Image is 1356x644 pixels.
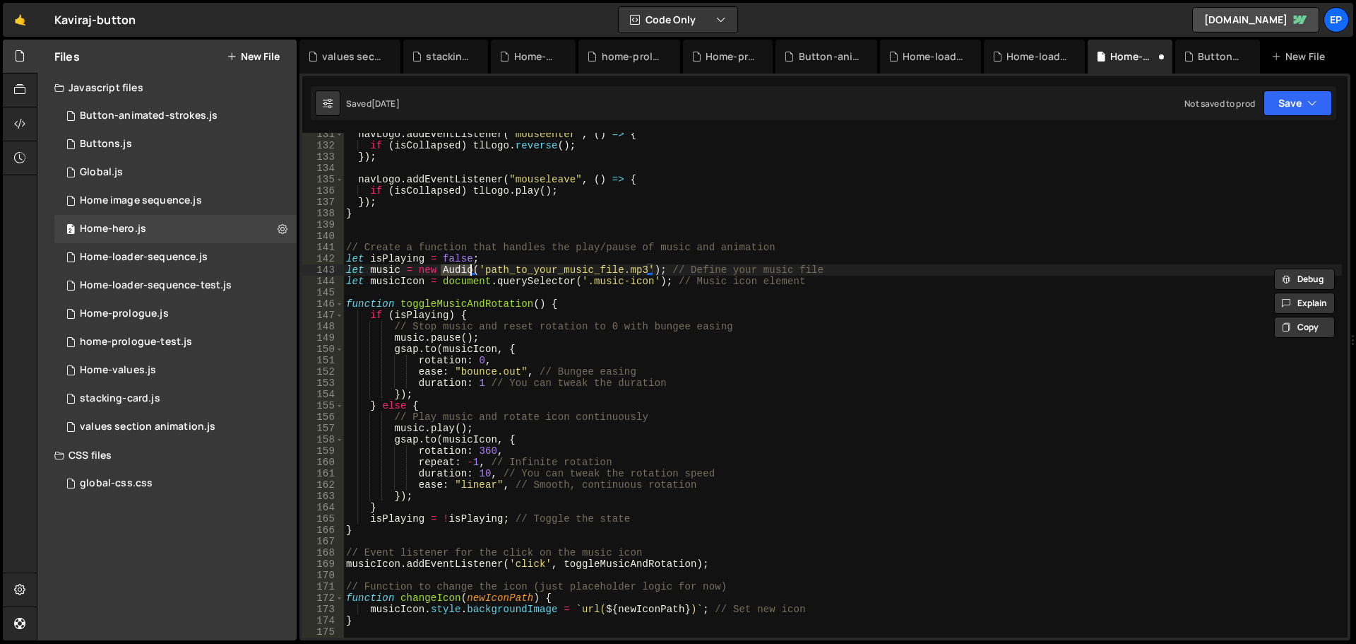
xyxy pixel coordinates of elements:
[80,336,192,349] div: home-prologue-test.js
[799,49,860,64] div: Button-animated-strokes.js
[302,615,344,626] div: 174
[302,547,344,558] div: 168
[302,491,344,502] div: 163
[302,344,344,355] div: 150
[302,264,344,276] div: 143
[3,3,37,37] a: 🤙
[80,477,153,490] div: global-css.css
[54,413,297,441] div: 16061/45214.js
[1006,49,1068,64] div: Home-loader-sequence.js
[54,49,80,64] h2: Files
[80,251,208,264] div: Home-loader-sequence.js
[302,626,344,638] div: 175
[54,158,297,187] div: 16061/45009.js
[302,558,344,570] div: 169
[302,525,344,536] div: 166
[302,276,344,287] div: 144
[54,271,297,300] div: 16061/44088.js
[54,130,297,158] div: 16061/43050.js
[903,49,964,64] div: Home-loader-sequence-test.js
[302,208,344,219] div: 138
[602,49,663,64] div: home-prologue-test.js
[322,49,383,64] div: values section animation.js
[302,129,344,140] div: 131
[54,11,136,28] div: Kaviraj-button
[302,434,344,445] div: 158
[302,321,344,332] div: 148
[1324,7,1349,33] a: Ep
[302,389,344,400] div: 154
[346,98,400,110] div: Saved
[302,479,344,491] div: 162
[302,219,344,230] div: 139
[54,102,297,130] div: 16061/43947.js
[80,223,146,235] div: Home-hero.js
[80,421,215,433] div: values section animation.js
[37,74,297,102] div: Javascript files
[80,166,123,179] div: Global.js
[302,310,344,321] div: 147
[80,364,156,377] div: Home-values.js
[302,287,344,298] div: 145
[302,423,344,434] div: 157
[1274,293,1335,314] button: Explain
[1110,49,1155,64] div: Home-hero.js
[302,604,344,615] div: 173
[37,441,297,469] div: CSS files
[80,110,218,122] div: Button-animated-strokes.js
[80,392,160,405] div: stacking-card.js
[1263,90,1332,116] button: Save
[54,385,297,413] div: 16061/44833.js
[80,308,169,320] div: Home-prologue.js
[302,253,344,264] div: 142
[54,243,297,271] div: 16061/43594.js
[302,411,344,423] div: 156
[80,138,132,151] div: Buttons.js
[302,174,344,185] div: 135
[619,7,737,33] button: Code Only
[514,49,559,64] div: Home-values.js
[302,332,344,344] div: 149
[54,187,297,215] div: 16061/45089.js
[706,49,756,64] div: Home-prologue.js
[302,298,344,310] div: 146
[302,536,344,547] div: 167
[302,445,344,457] div: 159
[426,49,471,64] div: stacking-card.js
[302,581,344,592] div: 171
[54,215,297,243] div: 16061/43948.js
[371,98,400,110] div: [DATE]
[302,185,344,197] div: 136
[1274,317,1335,338] button: Copy
[227,51,280,62] button: New File
[1274,269,1335,290] button: Debug
[302,570,344,581] div: 170
[302,377,344,389] div: 153
[302,457,344,468] div: 160
[302,355,344,366] div: 151
[1271,49,1331,64] div: New File
[302,400,344,411] div: 155
[302,468,344,479] div: 161
[80,279,232,292] div: Home-loader-sequence-test.js
[1198,49,1243,64] div: Buttons.js
[302,592,344,604] div: 172
[1192,7,1319,33] a: [DOMAIN_NAME]
[66,225,75,236] span: 2
[302,242,344,253] div: 141
[54,300,297,328] div: 16061/43249.js
[80,194,202,207] div: Home image sequence.js
[54,469,297,498] div: 16061/43261.css
[1184,98,1255,110] div: Not saved to prod
[302,513,344,525] div: 165
[302,140,344,151] div: 132
[302,502,344,513] div: 164
[302,197,344,208] div: 137
[54,356,297,385] div: 16061/43950.js
[302,230,344,242] div: 140
[54,328,297,356] div: 16061/44087.js
[302,163,344,174] div: 134
[302,151,344,163] div: 133
[302,366,344,377] div: 152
